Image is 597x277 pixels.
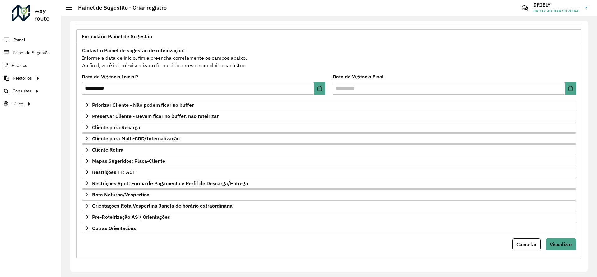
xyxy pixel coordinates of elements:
[92,170,135,175] span: Restrições FF: ACT
[82,47,185,54] strong: Cadastro Painel de sugestão de roteirização:
[12,62,27,69] span: Pedidos
[314,82,325,95] button: Choose Date
[92,136,180,141] span: Cliente para Multi-CDD/Internalização
[92,192,150,197] span: Rota Noturna/Vespertina
[82,122,576,133] a: Cliente para Recarga
[82,133,576,144] a: Cliente para Multi-CDD/Internalização
[82,212,576,222] a: Pre-Roteirização AS / Orientações
[546,238,576,250] button: Visualizar
[82,111,576,121] a: Preservar Cliente - Devem ficar no buffer, não roteirizar
[12,88,31,94] span: Consultas
[518,1,532,15] a: Contato Rápido
[12,101,23,107] span: Tático
[82,189,576,200] a: Rota Noturna/Vespertina
[92,158,165,163] span: Mapas Sugeridos: Placa-Cliente
[533,8,580,14] span: DRIELY AGUIAR SILVEIRA
[92,214,170,219] span: Pre-Roteirização AS / Orientações
[82,46,576,69] div: Informe a data de inicio, fim e preencha corretamente os campos abaixo. Ao final, você irá pré-vi...
[92,147,123,152] span: Cliente Retira
[13,49,50,56] span: Painel de Sugestão
[516,241,537,247] span: Cancelar
[92,226,136,231] span: Outras Orientações
[82,144,576,155] a: Cliente Retira
[72,4,167,11] h2: Painel de Sugestão - Criar registro
[533,2,580,8] h3: DRIELY
[82,178,576,189] a: Restrições Spot: Forma de Pagamento e Perfil de Descarga/Entrega
[82,156,576,166] a: Mapas Sugeridos: Placa-Cliente
[82,73,139,80] label: Data de Vigência Inicial
[13,37,25,43] span: Painel
[512,238,541,250] button: Cancelar
[333,73,384,80] label: Data de Vigência Final
[82,100,576,110] a: Priorizar Cliente - Não podem ficar no buffer
[82,34,152,39] span: Formulário Painel de Sugestão
[565,82,576,95] button: Choose Date
[82,167,576,177] a: Restrições FF: ACT
[92,125,140,130] span: Cliente para Recarga
[82,223,576,233] a: Outras Orientações
[92,203,233,208] span: Orientações Rota Vespertina Janela de horário extraordinária
[92,181,248,186] span: Restrições Spot: Forma de Pagamento e Perfil de Descarga/Entrega
[550,241,572,247] span: Visualizar
[92,114,219,119] span: Preservar Cliente - Devem ficar no buffer, não roteirizar
[82,200,576,211] a: Orientações Rota Vespertina Janela de horário extraordinária
[92,102,194,107] span: Priorizar Cliente - Não podem ficar no buffer
[13,75,32,82] span: Relatórios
